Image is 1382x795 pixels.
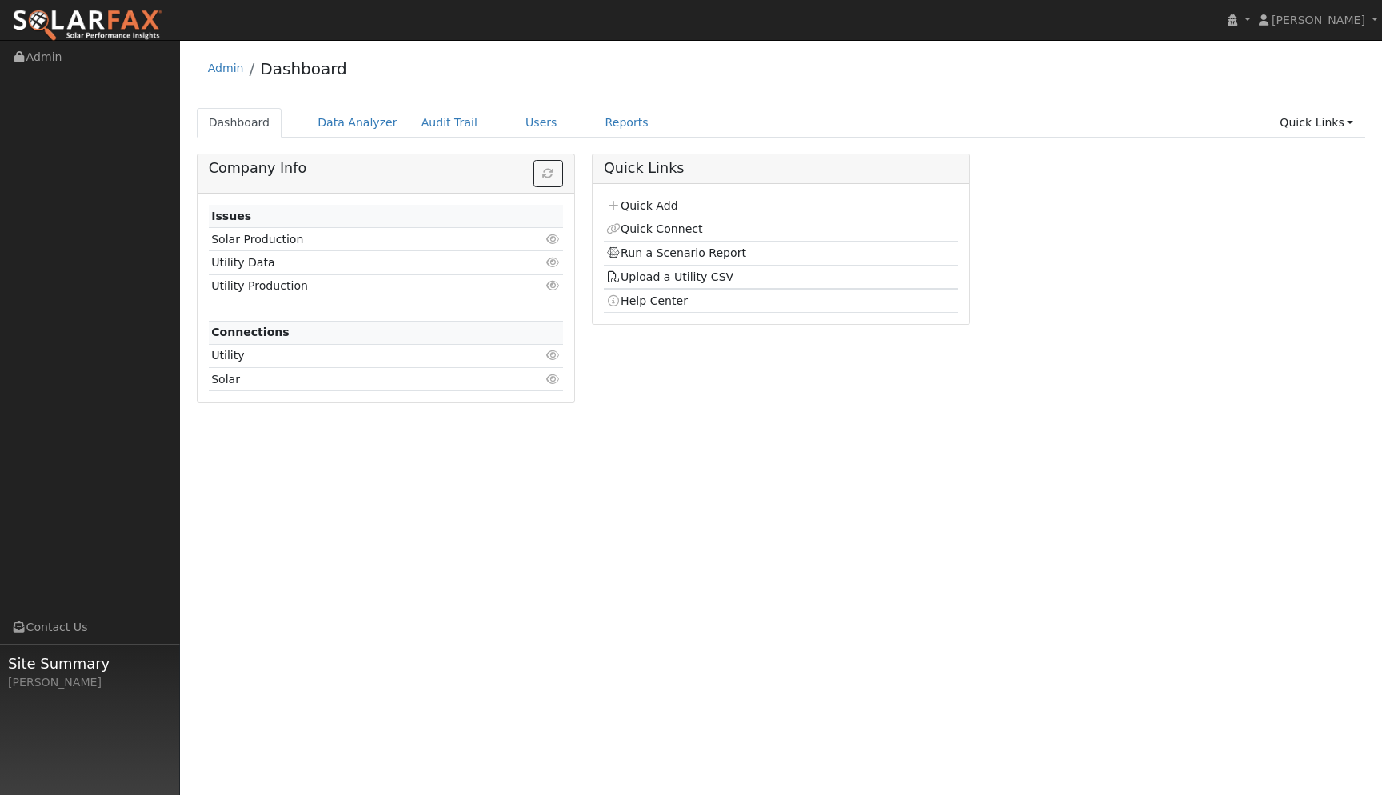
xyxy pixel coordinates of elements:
strong: Issues [211,210,251,222]
a: Data Analyzer [306,108,409,138]
td: Utility Data [209,251,506,274]
a: Dashboard [260,59,347,78]
h5: Quick Links [604,160,958,177]
span: [PERSON_NAME] [1272,14,1365,26]
i: Click to view [546,280,561,291]
a: Upload a Utility CSV [606,270,733,283]
strong: Connections [211,326,290,338]
a: Run a Scenario Report [606,246,746,259]
a: Quick Links [1268,108,1365,138]
span: Site Summary [8,653,171,674]
i: Click to view [546,234,561,245]
td: Solar [209,368,506,391]
a: Quick Connect [606,222,702,235]
a: Users [513,108,569,138]
td: Utility [209,344,506,367]
a: Admin [208,62,244,74]
td: Utility Production [209,274,506,298]
img: SolarFax [12,9,162,42]
i: Click to view [546,257,561,268]
a: Help Center [606,294,688,307]
a: Dashboard [197,108,282,138]
i: Click to view [546,374,561,385]
td: Solar Production [209,228,506,251]
i: Click to view [546,350,561,361]
h5: Company Info [209,160,563,177]
a: Quick Add [606,199,677,212]
a: Reports [593,108,661,138]
a: Audit Trail [409,108,489,138]
div: [PERSON_NAME] [8,674,171,691]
